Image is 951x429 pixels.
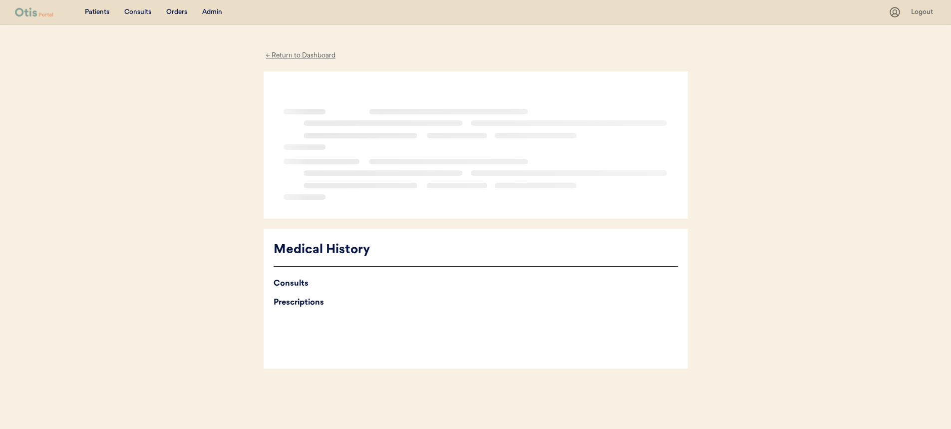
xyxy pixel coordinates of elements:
div: Medical History [274,241,678,260]
div: Prescriptions [274,296,678,310]
div: Patients [85,7,109,17]
div: Consults [124,7,151,17]
div: Logout [911,7,936,17]
div: Admin [202,7,222,17]
div: Consults [274,277,678,291]
div: Orders [166,7,187,17]
div: ← Return to Dashboard [264,50,338,61]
